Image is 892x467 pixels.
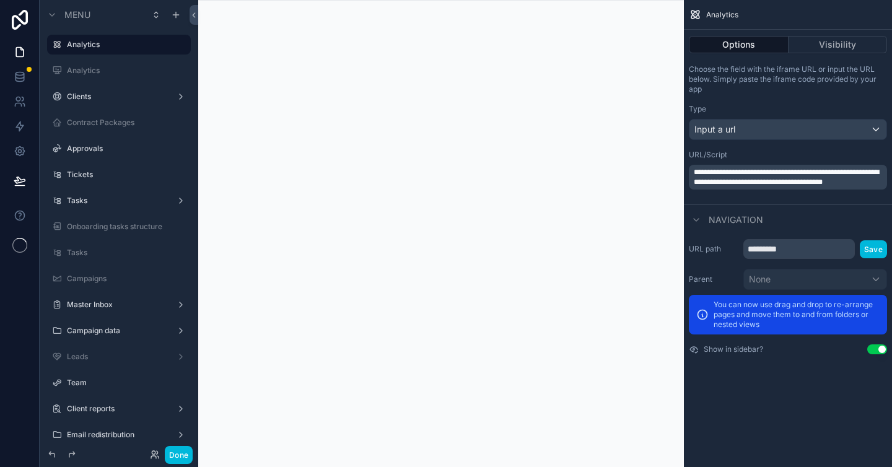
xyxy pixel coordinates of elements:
label: Type [689,104,706,114]
p: Choose the field with the iframe URL or input the URL below. Simply paste the iframe code provide... [689,64,887,94]
label: Tickets [67,170,183,180]
div: scrollable content [689,165,887,190]
button: Input a url [689,119,887,140]
span: Input a url [694,123,735,136]
label: Leads [67,352,166,362]
label: Campaign data [67,326,166,336]
label: Analytics [67,40,183,50]
span: Menu [64,9,90,21]
label: URL/Script [689,150,727,160]
label: Tasks [67,196,166,206]
label: Team [67,378,183,388]
label: URL path [689,244,738,254]
label: Campaigns [67,274,183,284]
label: Tasks [67,248,183,258]
span: None [749,273,771,286]
button: Save [860,240,887,258]
button: Options [689,36,789,53]
button: Done [165,446,193,464]
label: Show in sidebar? [704,344,763,354]
label: Clients [67,92,166,102]
label: Email redistribution [67,430,166,440]
label: Approvals [67,144,183,154]
label: Client reports [67,404,166,414]
label: Analytics [67,66,183,76]
label: Parent [689,274,738,284]
button: Visibility [789,36,888,53]
label: Contract Packages [67,118,183,128]
label: Onboarding tasks structure [67,222,183,232]
span: Navigation [709,214,763,226]
label: Master Inbox [67,300,166,310]
span: Analytics [706,10,738,20]
p: You can now use drag and drop to re-arrange pages and move them to and from folders or nested views [714,300,880,330]
button: None [743,269,887,290]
